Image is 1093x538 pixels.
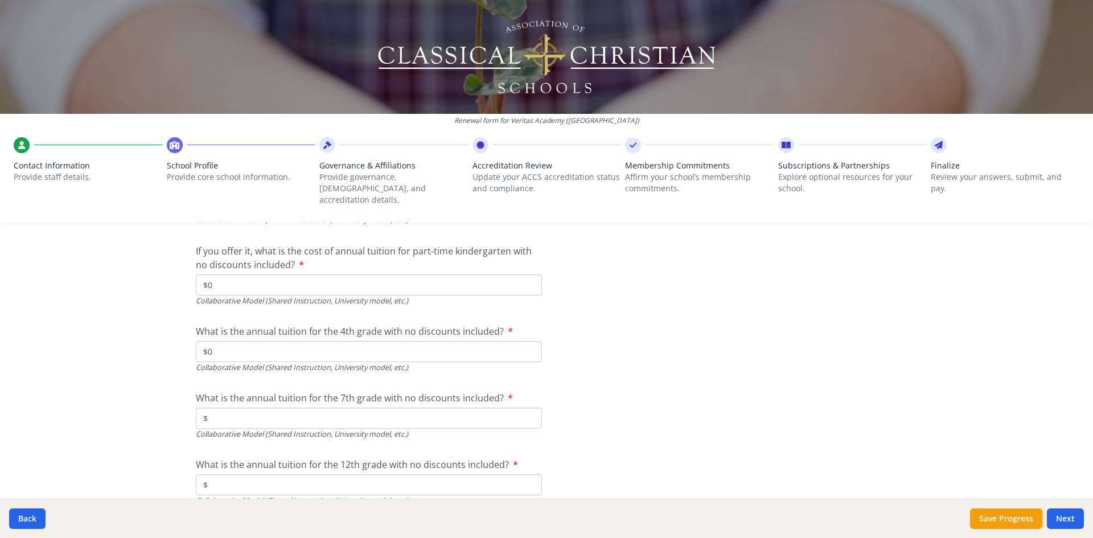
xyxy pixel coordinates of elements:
p: Affirm your school’s membership commitments. [625,171,774,194]
p: Provide staff details. [14,171,162,183]
p: Update your ACCS accreditation status and compliance. [472,171,621,194]
p: Review your answers, submit, and pay. [931,171,1079,194]
p: Provide governance, [DEMOGRAPHIC_DATA], and accreditation details. [319,171,468,206]
button: Next [1047,508,1084,529]
button: Save Progress [970,508,1042,529]
span: School Profile [167,160,315,171]
span: Finalize [931,160,1079,171]
div: Collaborative Model (Shared Instruction, University model, etc.) [196,495,542,506]
div: Collaborative Model (Shared Instruction, University model, etc.) [196,429,542,440]
img: Logo [376,17,717,97]
span: Contact Information [14,160,162,171]
span: If you offer it, what is the cost of annual tuition for part-time kindergarten with no discounts ... [196,245,532,271]
p: Provide core school information. [167,171,315,183]
span: What is the annual tuition for the 7th grade with no discounts included? [196,392,504,404]
div: Collaborative Model (Shared Instruction, University model, etc.) [196,295,542,306]
span: Accreditation Review [472,160,621,171]
span: What is the annual tuition for the 12th grade with no discounts included? [196,458,509,471]
span: What is the annual tuition for the 4th grade with no discounts included? [196,325,504,338]
span: Membership Commitments [625,160,774,171]
span: Governance & Affiliations [319,160,468,171]
p: Explore optional resources for your school. [778,171,927,194]
button: Back [9,508,46,529]
div: Collaborative Model (Shared Instruction, University model, etc.) [196,362,542,373]
span: Subscriptions & Partnerships [778,160,927,171]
